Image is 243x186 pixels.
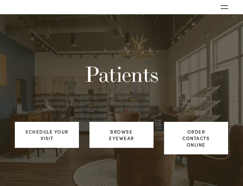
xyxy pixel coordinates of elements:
a: Browse Eyewear [89,122,154,148]
a: Schedule your visit [15,122,79,148]
button: Open navigation menu [218,2,231,12]
h1: Patients [33,62,209,87]
img: Rochester, MN | You and Eye | Family Eye Care [15,6,24,9]
a: ORDER CONTACTS ONLINE [164,122,228,154]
